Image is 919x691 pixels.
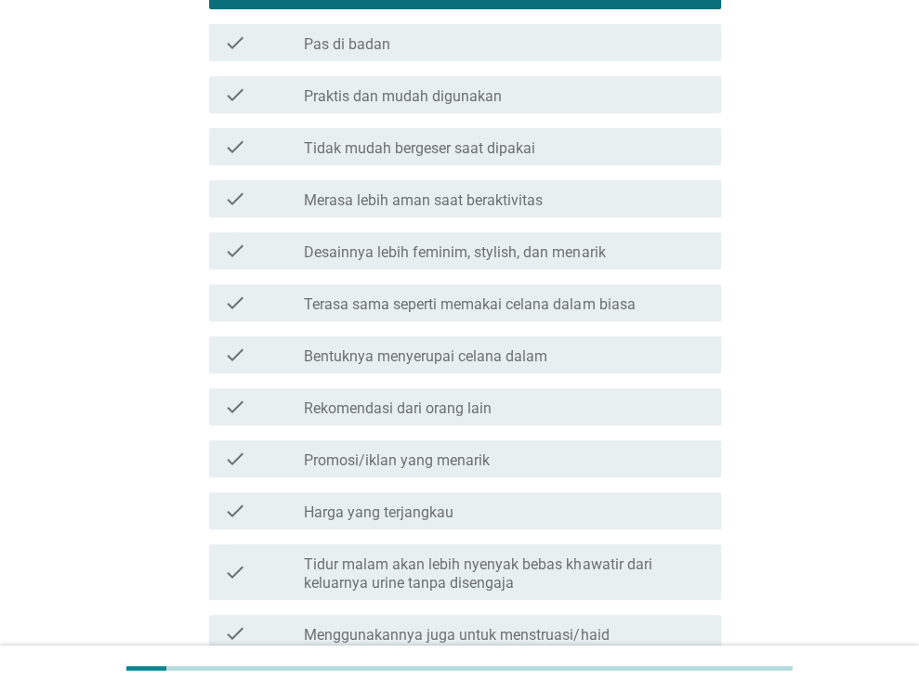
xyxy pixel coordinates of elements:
[224,292,246,314] i: check
[224,448,246,470] i: check
[224,396,246,418] i: check
[304,139,535,158] label: Tidak mudah bergeser saat dipakai
[224,622,246,645] i: check
[304,191,543,210] label: Merasa lebih aman saat beraktivitas
[304,399,492,418] label: Rekomendasi dari orang lain
[224,188,246,210] i: check
[304,87,502,106] label: Praktis dan mudah digunakan
[224,32,246,54] i: check
[304,451,490,470] label: Promosi/iklan yang menarik
[304,555,706,593] label: Tidur malam akan lebih nyenyak bebas khawatir dari keluarnya urine tanpa disengaja
[304,295,635,314] label: Terasa sama seperti memakai celana dalam biasa
[224,344,246,366] i: check
[224,240,246,262] i: check
[224,136,246,158] i: check
[304,243,605,262] label: Desainnya lebih feminim, stylish, dan menarik
[304,626,609,645] label: Menggunakannya juga untuk menstruasi/haid
[304,35,390,54] label: Pas di badan
[224,552,246,593] i: check
[304,503,453,522] label: Harga yang terjangkau
[224,500,246,522] i: check
[224,84,246,106] i: check
[304,347,547,366] label: Bentuknya menyerupai celana dalam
